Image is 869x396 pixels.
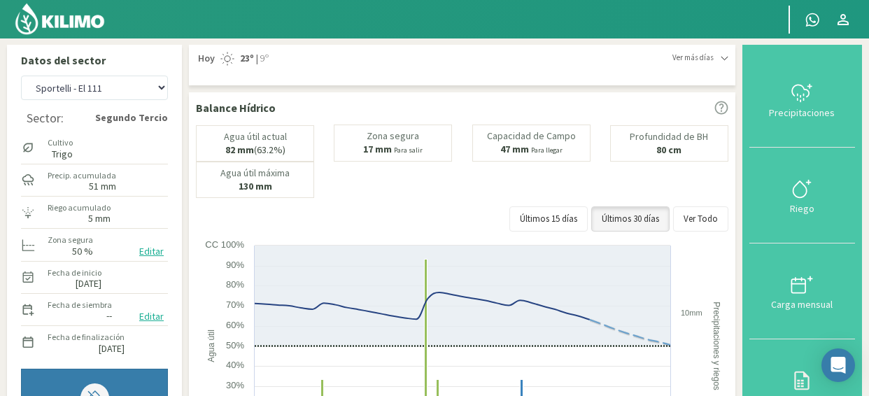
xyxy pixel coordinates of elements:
[21,52,168,69] p: Datos del sector
[749,243,855,339] button: Carga mensual
[89,182,116,191] label: 51 mm
[256,52,258,66] span: |
[224,132,287,142] p: Agua útil actual
[749,52,855,148] button: Precipitaciones
[226,340,244,351] text: 50%
[239,180,272,192] b: 130 mm
[27,111,64,125] div: Sector:
[487,131,576,141] p: Capacidad de Campo
[205,239,244,250] text: CC 100%
[673,206,728,232] button: Ver Todo
[48,136,73,149] label: Cultivo
[48,201,111,214] label: Riego acumulado
[591,206,670,232] button: Últimos 30 días
[220,168,290,178] p: Agua útil máxima
[76,279,101,288] label: [DATE]
[106,311,112,320] label: --
[754,108,851,118] div: Precipitaciones
[630,132,708,142] p: Profundidad de BH
[99,344,125,353] label: [DATE]
[754,204,851,213] div: Riego
[48,169,116,182] label: Precip. acumulada
[226,260,244,270] text: 90%
[226,360,244,370] text: 40%
[196,52,215,66] span: Hoy
[656,143,681,156] b: 80 cm
[258,52,269,66] span: 9º
[363,143,392,155] b: 17 mm
[226,320,244,330] text: 60%
[135,309,168,325] button: Editar
[681,309,702,317] text: 10mm
[135,243,168,260] button: Editar
[206,330,216,362] text: Agua útil
[712,302,721,390] text: Precipitaciones y riegos
[14,2,106,36] img: Kilimo
[88,214,111,223] label: 5 mm
[226,380,244,390] text: 30%
[48,299,112,311] label: Fecha de siembra
[225,143,254,156] b: 82 mm
[672,52,714,64] span: Ver más días
[48,331,125,344] label: Fecha de finalización
[240,52,254,64] strong: 23º
[821,348,855,382] div: Open Intercom Messenger
[48,267,101,279] label: Fecha de inicio
[394,146,423,155] small: Para salir
[226,299,244,310] text: 70%
[749,148,855,243] button: Riego
[48,234,93,246] label: Zona segura
[225,145,285,155] p: (63.2%)
[367,131,419,141] p: Zona segura
[196,99,276,116] p: Balance Hídrico
[509,206,588,232] button: Últimos 15 días
[48,150,73,159] label: Trigo
[72,247,93,256] label: 50 %
[531,146,563,155] small: Para llegar
[95,111,168,125] strong: Segundo Tercio
[226,279,244,290] text: 80%
[754,299,851,309] div: Carga mensual
[500,143,529,155] b: 47 mm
